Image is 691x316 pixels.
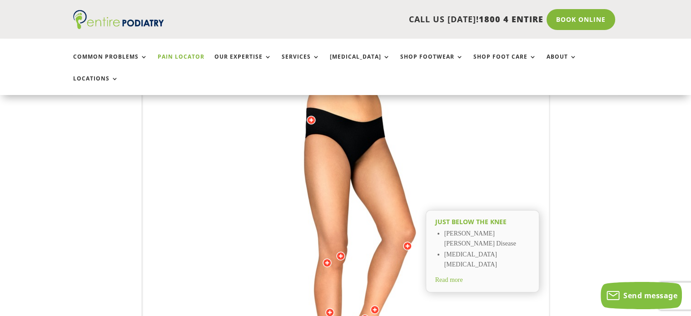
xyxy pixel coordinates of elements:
li: [MEDICAL_DATA] [MEDICAL_DATA] [444,250,530,271]
span: Read more [435,276,463,283]
a: Book Online [547,9,615,30]
a: Shop Foot Care [473,54,537,73]
a: Entire Podiatry [73,22,164,31]
button: Send message [601,282,682,309]
a: About [547,54,577,73]
a: Locations [73,75,119,95]
a: [MEDICAL_DATA] [330,54,390,73]
p: CALL US [DATE]! [199,14,543,25]
a: Our Expertise [214,54,272,73]
img: logo (1) [73,10,164,29]
a: Shop Footwear [400,54,463,73]
span: Send message [623,291,677,301]
span: 1800 4 ENTIRE [479,14,543,25]
a: Services [282,54,320,73]
a: Just below the knee [PERSON_NAME] [PERSON_NAME] Disease [MEDICAL_DATA] [MEDICAL_DATA] Read more [426,210,539,282]
li: [PERSON_NAME] [PERSON_NAME] Disease [444,229,530,250]
h2: Just below the knee [435,217,530,226]
a: Common Problems [73,54,148,73]
a: Pain Locator [158,54,204,73]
